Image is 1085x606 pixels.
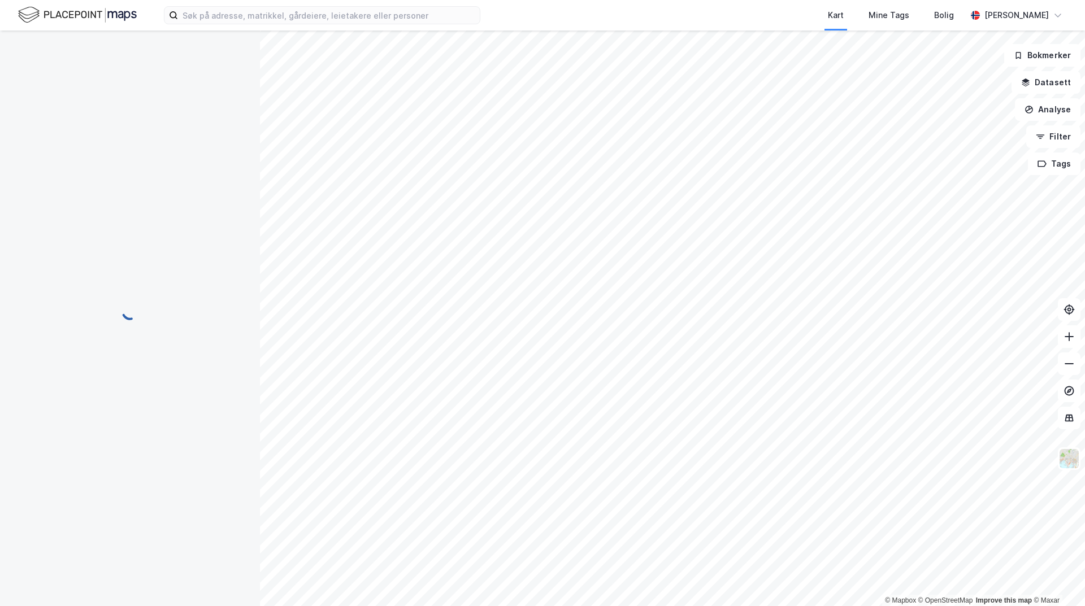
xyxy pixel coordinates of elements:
button: Bokmerker [1004,44,1080,67]
a: Improve this map [976,596,1032,604]
a: OpenStreetMap [918,596,973,604]
button: Filter [1026,125,1080,148]
button: Analyse [1015,98,1080,121]
div: Kart [828,8,844,22]
img: Z [1058,448,1080,469]
iframe: Chat Widget [1028,552,1085,606]
img: logo.f888ab2527a4732fd821a326f86c7f29.svg [18,5,137,25]
div: Kontrollprogram for chat [1028,552,1085,606]
button: Datasett [1012,71,1080,94]
button: Tags [1028,152,1080,175]
a: Mapbox [885,596,916,604]
div: Mine Tags [869,8,909,22]
div: Bolig [934,8,954,22]
img: spinner.a6d8c91a73a9ac5275cf975e30b51cfb.svg [121,303,139,321]
div: [PERSON_NAME] [984,8,1049,22]
input: Søk på adresse, matrikkel, gårdeiere, leietakere eller personer [178,7,480,24]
